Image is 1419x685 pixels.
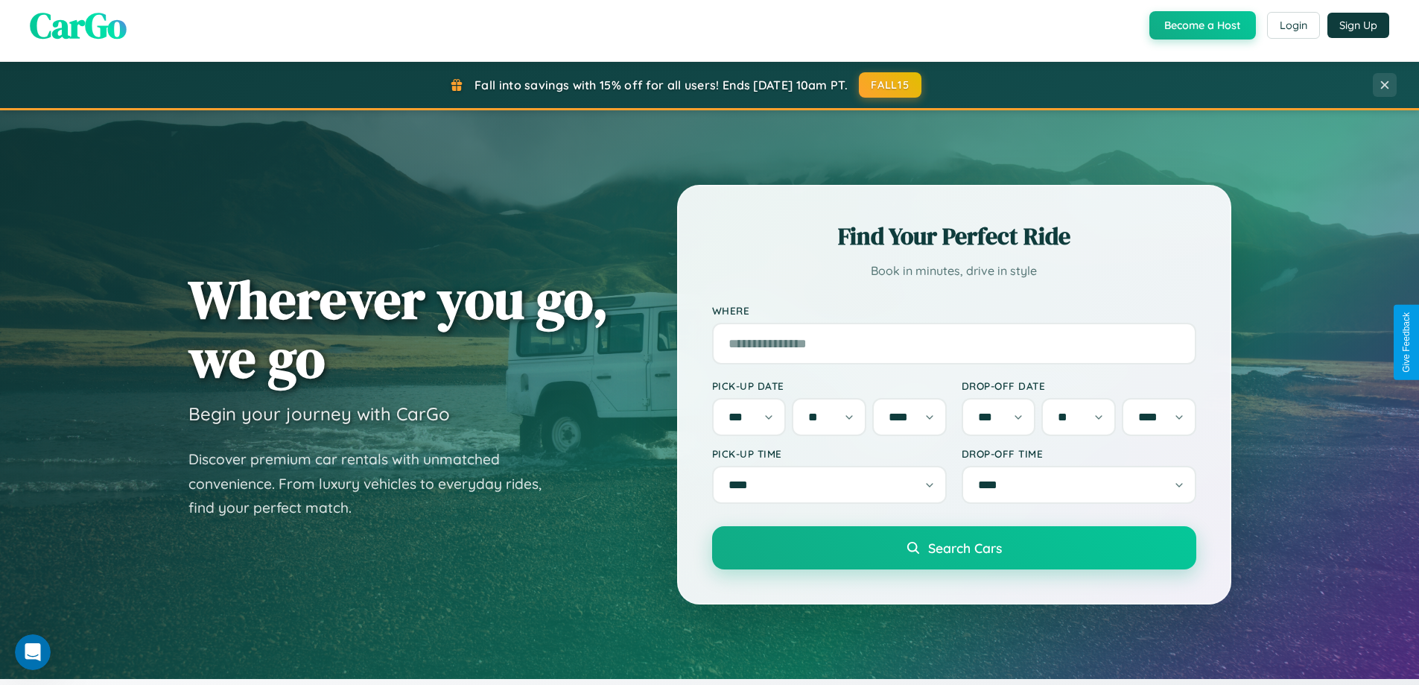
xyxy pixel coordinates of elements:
h1: Wherever you go, we go [188,270,609,388]
h2: Find Your Perfect Ride [712,220,1196,253]
span: CarGo [30,1,127,50]
label: Pick-up Date [712,379,947,392]
h3: Begin your journey with CarGo [188,403,450,425]
span: Search Cars [928,540,1002,556]
button: Sign Up [1327,13,1389,38]
p: Discover premium car rentals with unmatched convenience. From luxury vehicles to everyday rides, ... [188,447,561,520]
label: Pick-up Time [712,447,947,460]
button: Become a Host [1149,11,1256,40]
iframe: Intercom live chat [15,634,51,670]
span: Fall into savings with 15% off for all users! Ends [DATE] 10am PT. [474,78,848,92]
label: Where [712,304,1196,317]
p: Book in minutes, drive in style [712,260,1196,282]
button: FALL15 [859,72,921,98]
div: Give Feedback [1401,312,1412,373]
label: Drop-off Time [962,447,1196,460]
label: Drop-off Date [962,379,1196,392]
button: Search Cars [712,526,1196,569]
button: Login [1267,12,1320,39]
